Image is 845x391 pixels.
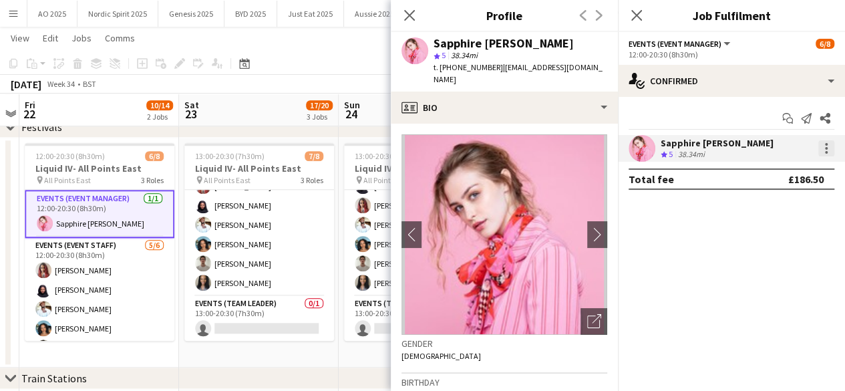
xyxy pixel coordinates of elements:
[306,100,333,110] span: 17/20
[391,92,618,124] div: Bio
[71,32,92,44] span: Jobs
[25,162,174,174] h3: Liquid IV- All Points East
[355,151,424,161] span: 13:00-20:30 (7h30m)
[141,175,164,185] span: 3 Roles
[27,1,77,27] button: AO 2025
[342,106,360,122] span: 24
[401,376,607,388] h3: Birthday
[448,50,480,60] span: 38.34mi
[344,162,494,174] h3: Liquid IV- All Points East
[301,175,323,185] span: 3 Roles
[77,1,158,27] button: Nordic Spirit 2025
[25,238,174,380] app-card-role: Events (Event Staff)5/612:00-20:30 (8h30m)[PERSON_NAME][PERSON_NAME][PERSON_NAME][PERSON_NAME]
[37,29,63,47] a: Edit
[344,143,494,341] app-job-card: 13:00-20:30 (7h30m)7/8Liquid IV- All Points East All Points East3 RolesSapphire [PERSON_NAME]Even...
[629,39,732,49] button: Events (Event Manager)
[629,49,834,59] div: 12:00-20:30 (8h30m)
[11,78,41,91] div: [DATE]
[618,65,845,97] div: Confirmed
[580,308,607,335] div: Open photos pop-in
[675,149,707,160] div: 38.34mi
[5,29,35,47] a: View
[204,175,250,185] span: All Points East
[105,32,135,44] span: Comms
[25,143,174,341] app-job-card: 12:00-20:30 (8h30m)6/8Liquid IV- All Points East All Points East3 RolesEvents (Event Manager)1/11...
[100,29,140,47] a: Comms
[21,120,62,134] div: Festivals
[788,172,824,186] div: £186.50
[344,154,494,296] app-card-role: Events (Event Staff)6/613:00-20:30 (7h30m)[PERSON_NAME][PERSON_NAME][PERSON_NAME][PERSON_NAME][PE...
[442,50,446,60] span: 5
[44,79,77,89] span: Week 34
[182,106,199,122] span: 23
[669,149,673,159] span: 5
[147,112,172,122] div: 2 Jobs
[277,1,344,27] button: Just Eat 2025
[83,79,96,89] div: BST
[25,99,35,111] span: Fri
[25,190,174,238] app-card-role: Events (Event Manager)1/112:00-20:30 (8h30m)Sapphire [PERSON_NAME]
[35,151,105,161] span: 12:00-20:30 (8h30m)
[184,296,334,342] app-card-role: Events (Team Leader)0/113:00-20:30 (7h30m)
[23,106,35,122] span: 22
[224,1,277,27] button: BYD 2025
[401,134,607,335] img: Crew avatar or photo
[344,1,405,27] button: Aussie 2025
[184,99,199,111] span: Sat
[11,32,29,44] span: View
[816,39,834,49] span: 6/8
[184,154,334,296] app-card-role: Events (Event Staff)6/613:00-20:30 (7h30m)[PERSON_NAME][PERSON_NAME][PERSON_NAME][PERSON_NAME][PE...
[344,99,360,111] span: Sun
[44,175,91,185] span: All Points East
[629,39,721,49] span: Events (Event Manager)
[195,151,265,161] span: 13:00-20:30 (7h30m)
[391,7,618,24] h3: Profile
[66,29,97,47] a: Jobs
[158,1,224,27] button: Genesis 2025
[21,372,87,385] div: Train Stations
[661,137,774,149] div: Sapphire [PERSON_NAME]
[344,296,494,342] app-card-role: Events (Team Leader)0/113:00-20:30 (7h30m)
[363,175,410,185] span: All Points East
[434,62,503,72] span: t. [PHONE_NUMBER]
[184,143,334,341] app-job-card: 13:00-20:30 (7h30m)7/8Liquid IV- All Points East All Points East3 RolesSapphire [PERSON_NAME]Even...
[618,7,845,24] h3: Job Fulfilment
[434,37,574,49] div: Sapphire [PERSON_NAME]
[629,172,674,186] div: Total fee
[401,338,607,350] h3: Gender
[184,162,334,174] h3: Liquid IV- All Points East
[434,62,603,84] span: | [EMAIL_ADDRESS][DOMAIN_NAME]
[145,151,164,161] span: 6/8
[43,32,58,44] span: Edit
[307,112,332,122] div: 3 Jobs
[146,100,173,110] span: 10/14
[401,351,481,361] span: [DEMOGRAPHIC_DATA]
[305,151,323,161] span: 7/8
